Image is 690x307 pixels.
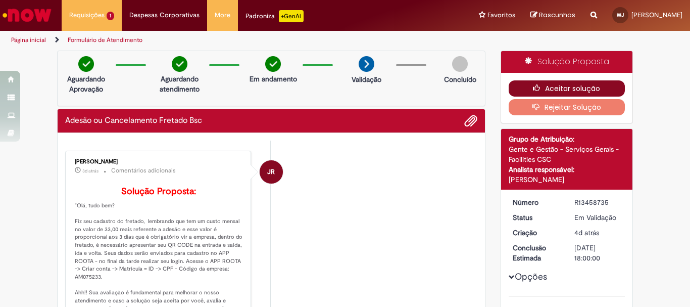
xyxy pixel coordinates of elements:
[505,228,567,238] dt: Criação
[75,159,243,165] div: [PERSON_NAME]
[631,11,682,19] span: [PERSON_NAME]
[444,74,476,84] p: Concluído
[452,56,468,72] img: img-circle-grey.png
[172,56,187,72] img: check-circle-green.png
[464,114,477,127] button: Adicionar anexos
[245,10,304,22] div: Padroniza
[574,212,621,223] div: Em Validação
[111,166,176,175] small: Comentários adicionais
[68,36,142,44] a: Formulário de Atendimento
[505,243,567,263] dt: Conclusão Estimada
[505,212,567,223] dt: Status
[107,12,114,20] span: 1
[574,197,621,207] div: R13458735
[509,134,625,144] div: Grupo de Atribuição:
[574,228,621,238] div: 28/08/2025 15:33:42
[574,228,599,237] time: 28/08/2025 15:33:42
[8,31,453,50] ul: Trilhas de página
[509,164,625,174] div: Analista responsável:
[359,56,374,72] img: arrow-next.png
[509,144,625,164] div: Gente e Gestão - Serviços Gerais - Facilities CSC
[155,74,204,94] p: Aguardando atendimento
[129,10,200,20] span: Despesas Corporativas
[509,80,625,97] button: Aceitar solução
[530,11,575,20] a: Rascunhos
[82,168,98,174] time: 29/08/2025 14:39:56
[574,243,621,263] div: [DATE] 18:00:00
[62,74,111,94] p: Aguardando Aprovação
[82,168,98,174] span: 3d atrás
[539,10,575,20] span: Rascunhos
[265,56,281,72] img: check-circle-green.png
[279,10,304,22] p: +GenAi
[69,10,105,20] span: Requisições
[121,186,196,197] b: Solução Proposta:
[509,99,625,115] button: Rejeitar Solução
[509,174,625,185] div: [PERSON_NAME]
[215,10,230,20] span: More
[1,5,53,25] img: ServiceNow
[11,36,46,44] a: Página inicial
[78,56,94,72] img: check-circle-green.png
[505,197,567,207] dt: Número
[487,10,515,20] span: Favoritos
[267,160,275,184] span: JR
[250,74,297,84] p: Em andamento
[501,51,633,73] div: Solução Proposta
[574,228,599,237] span: 4d atrás
[352,74,381,84] p: Validação
[617,12,624,18] span: WJ
[260,160,283,184] div: Jhully Rodrigues
[65,116,202,125] h2: Adesão ou Cancelamento Fretado Bsc Histórico de tíquete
